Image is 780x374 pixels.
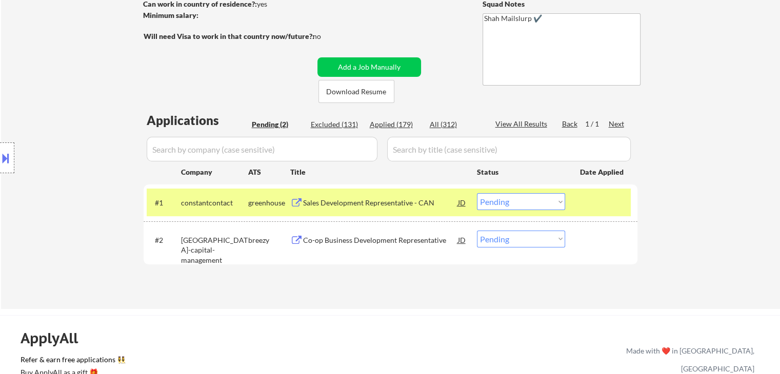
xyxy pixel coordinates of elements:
button: Download Resume [318,80,394,103]
div: Back [562,119,578,129]
strong: Minimum salary: [143,11,198,19]
div: Applied (179) [370,119,421,130]
div: greenhouse [248,198,290,208]
div: Status [477,162,565,181]
div: constantcontact [181,198,248,208]
button: Add a Job Manually [317,57,421,77]
input: Search by company (case sensitive) [147,137,377,161]
div: ApplyAll [21,329,90,347]
div: JD [457,193,467,212]
div: Company [181,167,248,177]
div: Date Applied [580,167,625,177]
div: no [313,31,342,41]
div: Title [290,167,467,177]
input: Search by title (case sensitive) [387,137,631,161]
a: Refer & earn free applications 👯‍♀️ [21,356,412,367]
div: Co-op Business Development Representative [303,235,458,245]
div: ATS [248,167,290,177]
div: Applications [147,114,248,127]
strong: Will need Visa to work in that country now/future?: [144,32,314,40]
div: Sales Development Representative - CAN [303,198,458,208]
div: breezy [248,235,290,245]
div: Next [609,119,625,129]
div: JD [457,231,467,249]
div: Excluded (131) [311,119,362,130]
div: Pending (2) [252,119,303,130]
div: View All Results [495,119,550,129]
div: 1 / 1 [585,119,609,129]
div: [GEOGRAPHIC_DATA]-capital-management [181,235,248,265]
div: All (312) [430,119,481,130]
